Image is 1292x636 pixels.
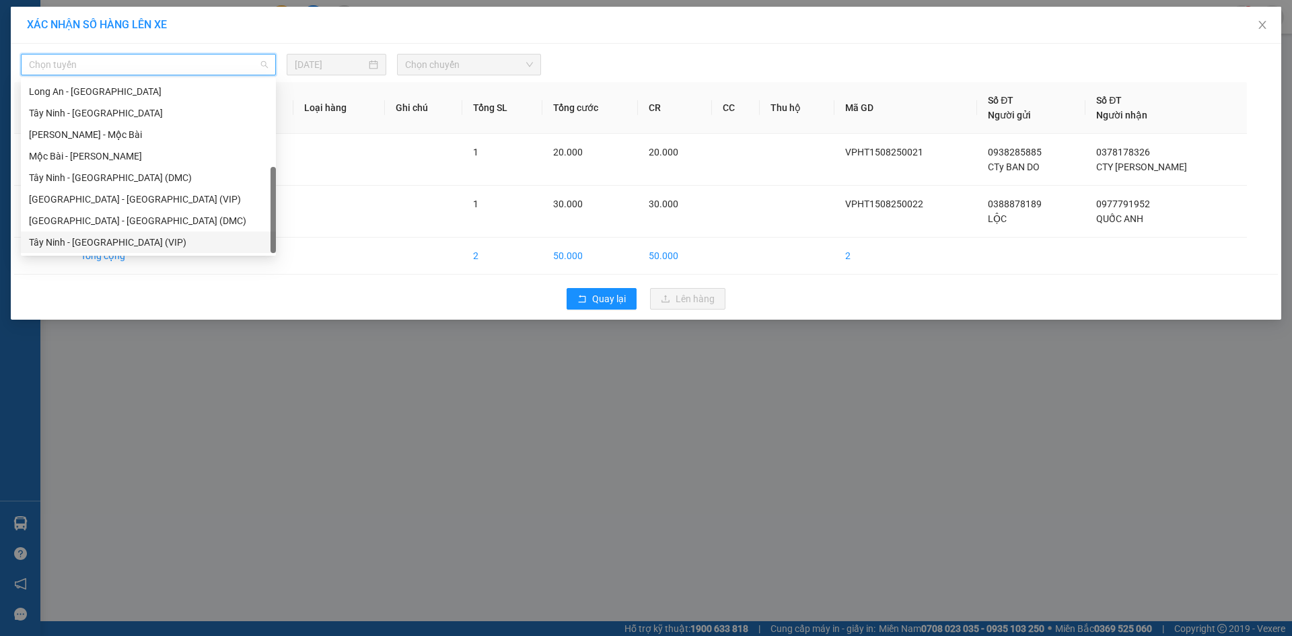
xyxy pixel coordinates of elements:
th: Tổng SL [462,82,542,134]
div: [GEOGRAPHIC_DATA] - [GEOGRAPHIC_DATA] (DMC) [29,213,268,228]
td: 50.000 [542,238,638,275]
span: 0388878189 [988,199,1042,209]
span: XÁC NHẬN SỐ HÀNG LÊN XE [27,18,167,31]
span: VPHT1508250021 [845,147,923,157]
span: 20.000 [649,147,678,157]
th: CC [712,82,760,134]
span: 1 [473,147,478,157]
span: 20.000 [553,147,583,157]
span: rollback [577,294,587,305]
span: 30.000 [649,199,678,209]
span: 0977791952 [1096,199,1150,209]
td: 2 [14,186,70,238]
div: Hồ Chí Minh - Mộc Bài [21,124,276,145]
th: Thu hộ [760,82,834,134]
div: [PERSON_NAME] - Mộc Bài [29,127,268,142]
input: 16/08/2025 [295,57,366,72]
span: 30.000 [553,199,583,209]
div: Tây Ninh - [GEOGRAPHIC_DATA] [29,106,268,120]
th: Mã GD [834,82,977,134]
div: Tây Ninh - [GEOGRAPHIC_DATA] (DMC) [29,170,268,185]
span: Người gửi [988,110,1031,120]
button: Close [1244,7,1281,44]
span: Chọn tuyến [29,55,268,75]
div: Tây Ninh - Sài Gòn (VIP) [21,232,276,253]
td: 2 [462,238,542,275]
th: CR [638,82,711,134]
span: Chọn chuyến [405,55,533,75]
span: LỘC [988,213,1007,224]
td: 50.000 [638,238,711,275]
td: Tổng cộng [70,238,185,275]
th: Loại hàng [293,82,385,134]
span: CTy BAN DO [988,162,1040,172]
div: Mộc Bài - Hồ Chí Minh [21,145,276,167]
div: Tây Ninh - [GEOGRAPHIC_DATA] (VIP) [29,235,268,250]
div: Long An - [GEOGRAPHIC_DATA] [29,84,268,99]
th: Ghi chú [385,82,462,134]
div: Long An - Tây Ninh [21,81,276,102]
span: Số ĐT [988,95,1013,106]
span: 1 [473,199,478,209]
span: QUỐC ANH [1096,213,1143,224]
div: Mộc Bài - [PERSON_NAME] [29,149,268,164]
span: Quay lại [592,291,626,306]
div: Tây Ninh - Long An [21,102,276,124]
span: 0378178326 [1096,147,1150,157]
div: Tây Ninh - Sài Gòn (DMC) [21,167,276,188]
div: Sài Gòn - Tây Ninh (DMC) [21,210,276,232]
th: STT [14,82,70,134]
span: VPHT1508250022 [845,199,923,209]
td: 1 [14,134,70,186]
span: Người nhận [1096,110,1147,120]
span: 0938285885 [988,147,1042,157]
th: Tổng cước [542,82,638,134]
span: CTY [PERSON_NAME] [1096,162,1187,172]
button: uploadLên hàng [650,288,725,310]
td: 2 [834,238,977,275]
div: [GEOGRAPHIC_DATA] - [GEOGRAPHIC_DATA] (VIP) [29,192,268,207]
button: rollbackQuay lại [567,288,637,310]
span: Số ĐT [1096,95,1122,106]
span: close [1257,20,1268,30]
div: Sài Gòn - Tây Ninh (VIP) [21,188,276,210]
